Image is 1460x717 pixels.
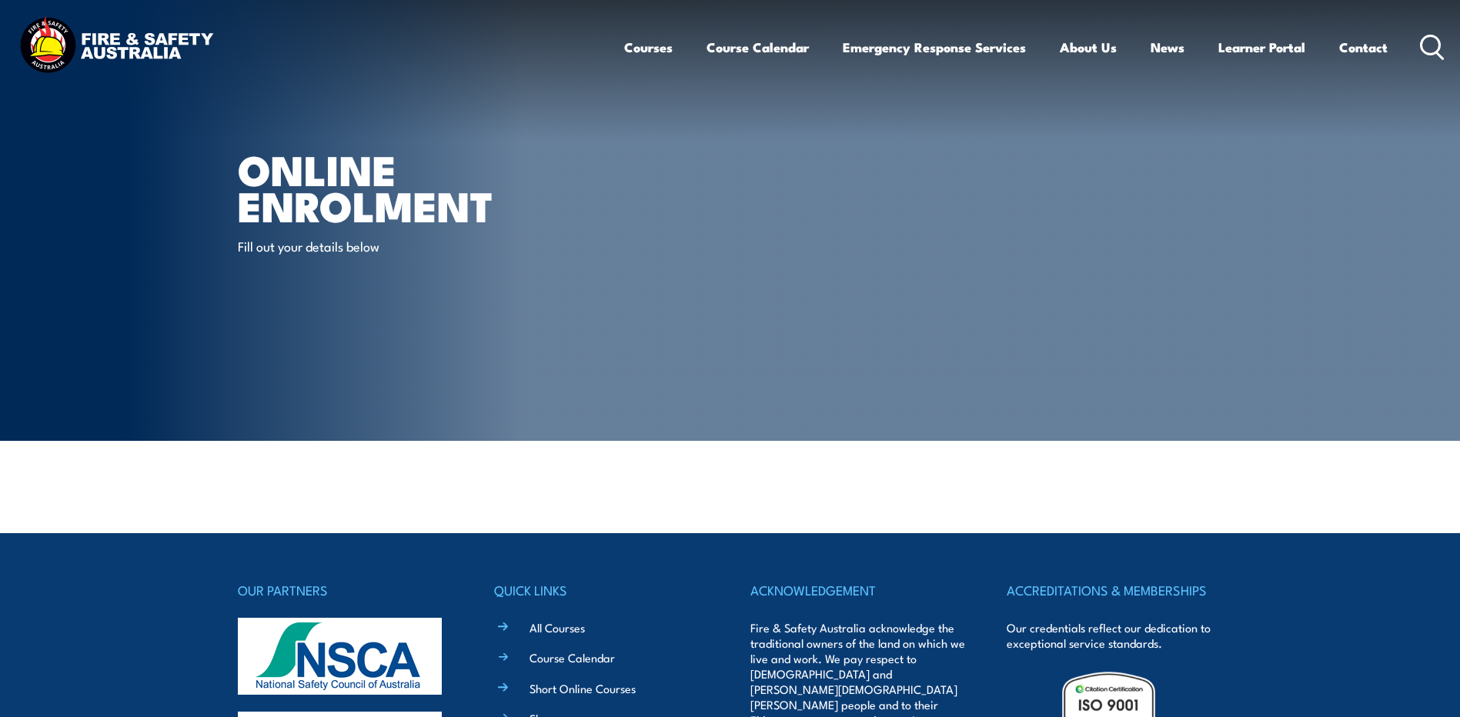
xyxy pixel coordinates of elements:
[530,619,585,635] a: All Courses
[707,27,809,68] a: Course Calendar
[238,237,519,255] p: Fill out your details below
[1151,27,1184,68] a: News
[1339,27,1388,68] a: Contact
[624,27,673,68] a: Courses
[238,151,618,222] h1: Online Enrolment
[1060,27,1117,68] a: About Us
[1007,579,1222,601] h4: ACCREDITATIONS & MEMBERSHIPS
[238,579,453,601] h4: OUR PARTNERS
[750,579,966,601] h4: ACKNOWLEDGEMENT
[494,579,710,601] h4: QUICK LINKS
[238,618,442,695] img: nsca-logo-footer
[1218,27,1305,68] a: Learner Portal
[530,649,615,665] a: Course Calendar
[530,680,636,696] a: Short Online Courses
[1007,620,1222,651] p: Our credentials reflect our dedication to exceptional service standards.
[843,27,1026,68] a: Emergency Response Services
